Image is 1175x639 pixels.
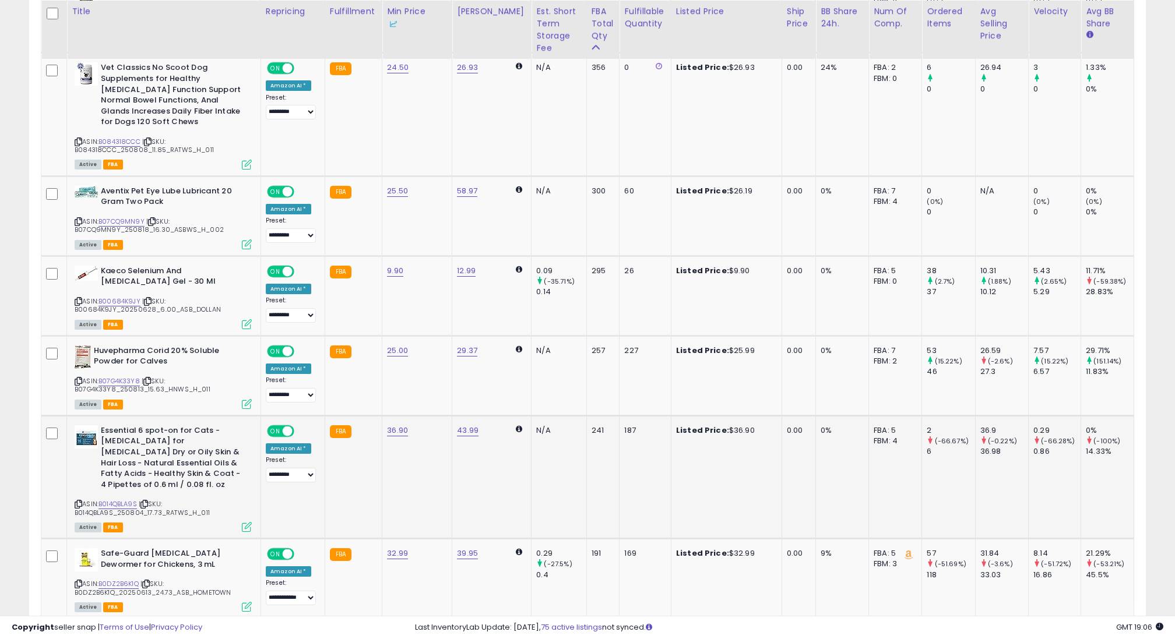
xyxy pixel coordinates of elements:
[101,186,242,210] b: Aventix Pet Eye Lube Lubricant 20 Gram Two Pack
[1033,62,1081,73] div: 3
[787,425,807,436] div: 0.00
[1033,287,1081,297] div: 5.29
[457,5,526,17] div: [PERSON_NAME]
[1033,345,1081,356] div: 7.57
[330,186,351,199] small: FBA
[98,137,140,147] a: B084318CCC
[266,94,316,120] div: Preset:
[988,356,1013,366] small: (-2.6%)
[624,62,662,73] div: 0
[1093,436,1120,446] small: (-100%)
[980,5,1024,42] div: Avg Selling Price
[980,186,1020,196] div: N/A
[75,160,101,170] span: All listings currently available for purchase on Amazon
[980,84,1029,94] div: 0
[874,196,913,207] div: FBM: 4
[75,602,101,612] span: All listings currently available for purchase on Amazon
[676,62,729,73] b: Listed Price:
[874,5,917,30] div: Num of Comp.
[592,5,615,42] div: FBA Total Qty
[75,320,101,330] span: All listings currently available for purchase on Amazon
[330,5,377,17] div: Fulfillment
[387,185,408,197] a: 25.50
[1041,436,1075,446] small: (-66.28%)
[293,549,311,559] span: OFF
[874,559,913,569] div: FBM: 3
[330,548,351,561] small: FBA
[536,425,577,436] div: N/A
[75,523,101,532] span: All listings currently available for purchase on Amazon
[624,266,662,276] div: 26
[1033,5,1076,17] div: Velocity
[676,345,729,356] b: Listed Price:
[874,425,913,436] div: FBA: 5
[592,345,611,356] div: 257
[927,186,975,196] div: 0
[266,456,316,482] div: Preset:
[536,266,586,276] div: 0.09
[98,376,140,386] a: B07G4K33Y8
[1086,62,1134,73] div: 1.33%
[94,345,235,370] b: Huvepharma Corid 20% Soluble Powder for Calves
[293,63,311,73] span: OFF
[874,345,913,356] div: FBA: 7
[676,5,777,17] div: Listed Price
[266,217,316,243] div: Preset:
[268,549,283,559] span: ON
[457,548,478,559] a: 39.95
[821,425,860,436] div: 0%
[980,366,1029,377] div: 27.3
[98,499,137,509] a: B014QBLA9S
[1033,446,1081,457] div: 0.86
[927,570,975,580] div: 118
[266,376,316,403] div: Preset:
[75,186,252,248] div: ASIN:
[1093,277,1126,286] small: (-59.38%)
[1086,207,1134,217] div: 0%
[536,5,581,54] div: Est. Short Term Storage Fee
[927,548,975,559] div: 57
[980,570,1029,580] div: 33.03
[592,548,611,559] div: 191
[75,548,252,610] div: ASIN:
[266,363,311,374] div: Amazon AI *
[268,346,283,356] span: ON
[787,345,807,356] div: 0.00
[927,345,975,356] div: 53
[544,277,574,286] small: (-35.71%)
[676,548,729,559] b: Listed Price:
[75,499,210,517] span: | SKU: B014QBLA9S_250804_17.73_RATWS_H_011
[268,266,283,276] span: ON
[1086,366,1134,377] div: 11.83%
[75,266,98,281] img: 31p0hwoy8oL._SL40_.jpg
[536,287,586,297] div: 0.14
[98,579,139,589] a: B0DZ2B6K1Q
[293,426,311,436] span: OFF
[387,548,408,559] a: 32.99
[100,622,149,633] a: Terms of Use
[75,186,98,197] img: 41q+-TOBBxL._SL40_.jpg
[75,425,252,531] div: ASIN:
[151,622,202,633] a: Privacy Policy
[980,62,1029,73] div: 26.94
[1086,30,1093,40] small: Avg BB Share.
[927,197,943,206] small: (0%)
[330,425,351,438] small: FBA
[927,287,975,297] div: 37
[927,62,975,73] div: 6
[874,73,913,84] div: FBM: 0
[387,62,409,73] a: 24.50
[1033,366,1081,377] div: 6.57
[101,548,242,573] b: Safe-Guard [MEDICAL_DATA] Dewormer for Chickens, 3 mL
[821,345,860,356] div: 0%
[676,425,729,436] b: Listed Price:
[457,185,477,197] a: 58.97
[268,63,283,73] span: ON
[1033,197,1050,206] small: (0%)
[536,345,577,356] div: N/A
[75,345,252,408] div: ASIN:
[75,240,101,250] span: All listings currently available for purchase on Amazon
[75,137,214,154] span: | SKU: B084318CCC_250808_11.85_RATWS_H_011
[592,62,611,73] div: 356
[1033,186,1081,196] div: 0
